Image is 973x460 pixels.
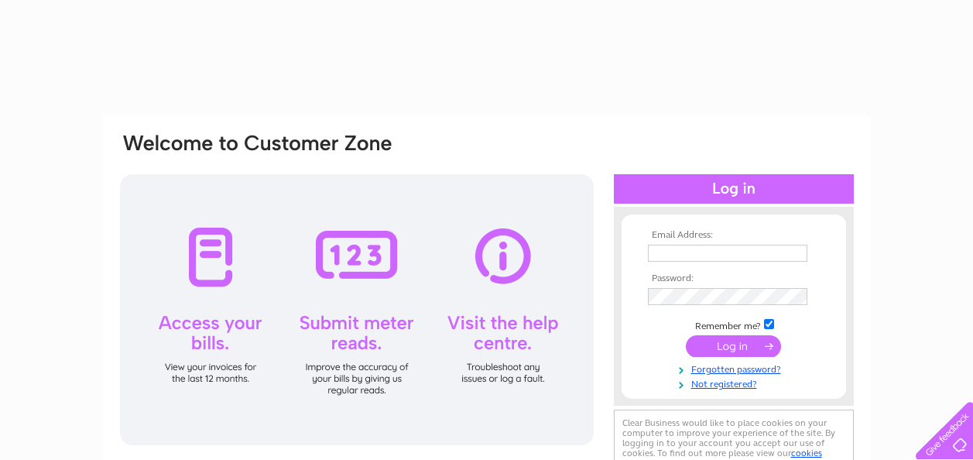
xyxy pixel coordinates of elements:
[644,273,824,284] th: Password:
[686,335,781,357] input: Submit
[644,317,824,332] td: Remember me?
[644,230,824,241] th: Email Address:
[648,376,824,390] a: Not registered?
[648,361,824,376] a: Forgotten password?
